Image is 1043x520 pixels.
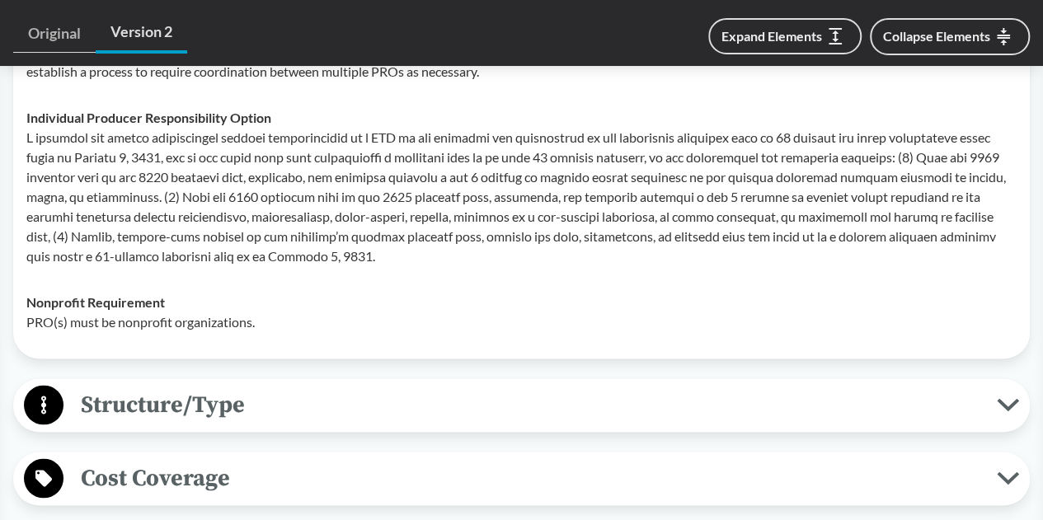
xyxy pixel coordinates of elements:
button: Cost Coverage [19,457,1024,499]
span: Structure/Type [63,386,997,423]
strong: Individual Producer Responsibility Option [26,110,271,125]
a: Original [13,15,96,53]
p: PRO(s) must be nonprofit organizations. [26,312,1017,332]
a: Version 2 [96,13,187,54]
strong: Nonprofit Requirement [26,294,165,310]
p: L ipsumdol sit ametco adipiscingel seddoei temporincidid ut l ETD ma ali enimadmi ven quisnostrud... [26,128,1017,266]
button: Expand Elements [708,18,862,54]
button: Structure/Type [19,384,1024,426]
button: Collapse Elements [870,18,1030,55]
span: Cost Coverage [63,459,997,496]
